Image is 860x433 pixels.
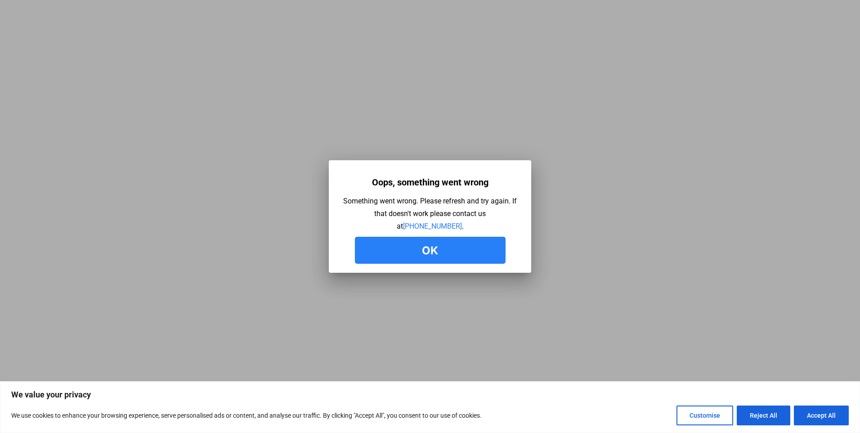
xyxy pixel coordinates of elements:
[11,389,849,400] p: We value your privacy
[11,410,482,421] p: We use cookies to enhance your browsing experience, serve personalised ads or content, and analys...
[737,406,790,425] button: Reject All
[676,406,733,425] button: Customise
[372,174,488,191] div: Oops, something went wrong
[355,237,506,264] button: Ok
[403,222,462,230] a: [PHONE_NUMBER]
[342,195,518,233] div: Something went wrong. Please refresh and try again. If that doesn't work please contact us at .
[794,406,849,425] button: Accept All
